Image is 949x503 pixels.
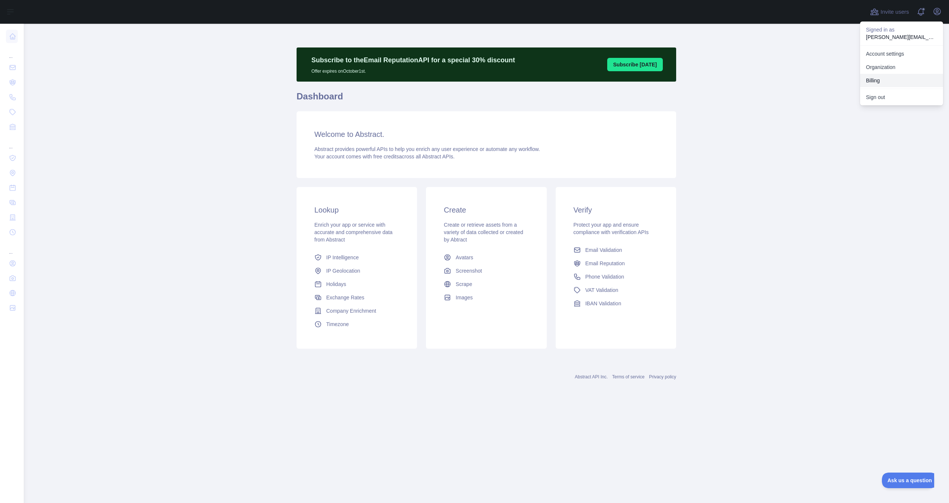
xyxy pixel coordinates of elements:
[6,240,18,255] div: ...
[297,91,676,108] h1: Dashboard
[860,91,943,104] button: Sign out
[311,277,402,291] a: Holidays
[456,267,482,274] span: Screenshot
[882,473,934,488] iframe: Toggle Customer Support
[6,135,18,150] div: ...
[571,243,661,257] a: Email Validation
[869,6,910,18] button: Invite users
[571,283,661,297] a: VAT Validation
[444,205,529,215] h3: Create
[456,280,472,288] span: Scrape
[311,65,515,74] p: Offer expires on October 1st.
[311,291,402,304] a: Exchange Rates
[571,270,661,283] a: Phone Validation
[441,264,532,277] a: Screenshot
[326,294,364,301] span: Exchange Rates
[373,154,399,160] span: free credits
[326,267,360,274] span: IP Geolocation
[866,33,937,41] p: [PERSON_NAME][EMAIL_ADDRESS][DOMAIN_NAME]
[6,45,18,59] div: ...
[314,129,658,139] h3: Welcome to Abstract.
[649,374,676,379] a: Privacy policy
[326,254,359,261] span: IP Intelligence
[612,374,644,379] a: Terms of service
[314,205,399,215] h3: Lookup
[607,58,663,71] button: Subscribe [DATE]
[573,205,658,215] h3: Verify
[441,251,532,264] a: Avatars
[314,222,393,243] span: Enrich your app or service with accurate and comprehensive data from Abstract
[585,273,624,280] span: Phone Validation
[456,294,473,301] span: Images
[573,222,649,235] span: Protect your app and ensure compliance with verification APIs
[311,264,402,277] a: IP Geolocation
[571,257,661,270] a: Email Reputation
[311,318,402,331] a: Timezone
[326,307,376,315] span: Company Enrichment
[441,291,532,304] a: Images
[314,154,454,160] span: Your account comes with across all Abstract APIs.
[571,297,661,310] a: IBAN Validation
[585,300,621,307] span: IBAN Validation
[311,55,515,65] p: Subscribe to the Email Reputation API for a special 30 % discount
[314,146,540,152] span: Abstract provides powerful APIs to help you enrich any user experience or automate any workflow.
[866,26,937,33] p: Signed in as
[860,74,943,87] button: Billing
[585,286,618,294] span: VAT Validation
[585,246,622,254] span: Email Validation
[441,277,532,291] a: Scrape
[326,320,349,328] span: Timezone
[585,260,625,267] span: Email Reputation
[444,222,523,243] span: Create or retrieve assets from a variety of data collected or created by Abtract
[326,280,346,288] span: Holidays
[456,254,473,261] span: Avatars
[575,374,608,379] a: Abstract API Inc.
[311,304,402,318] a: Company Enrichment
[860,60,943,74] a: Organization
[880,8,909,16] span: Invite users
[311,251,402,264] a: IP Intelligence
[860,47,943,60] a: Account settings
